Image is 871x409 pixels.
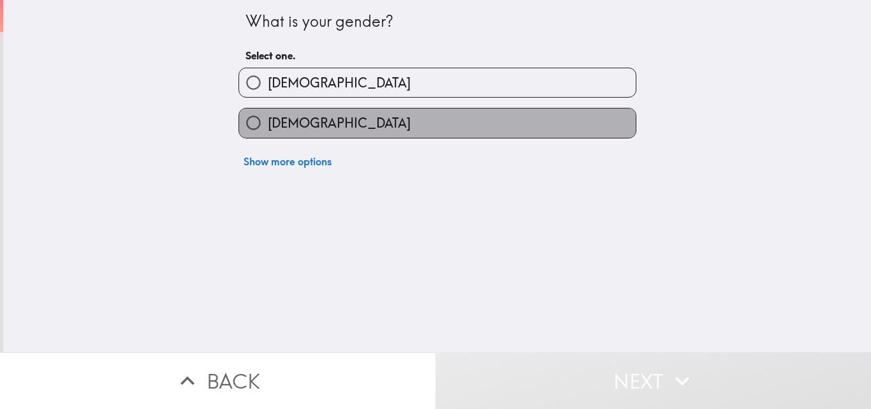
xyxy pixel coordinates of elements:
span: [DEMOGRAPHIC_DATA] [268,74,411,92]
button: [DEMOGRAPHIC_DATA] [239,68,636,97]
div: What is your gender? [245,11,629,33]
h6: Select one. [245,48,629,63]
button: Next [435,352,871,409]
span: [DEMOGRAPHIC_DATA] [268,114,411,132]
button: Show more options [238,149,337,174]
button: [DEMOGRAPHIC_DATA] [239,108,636,137]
